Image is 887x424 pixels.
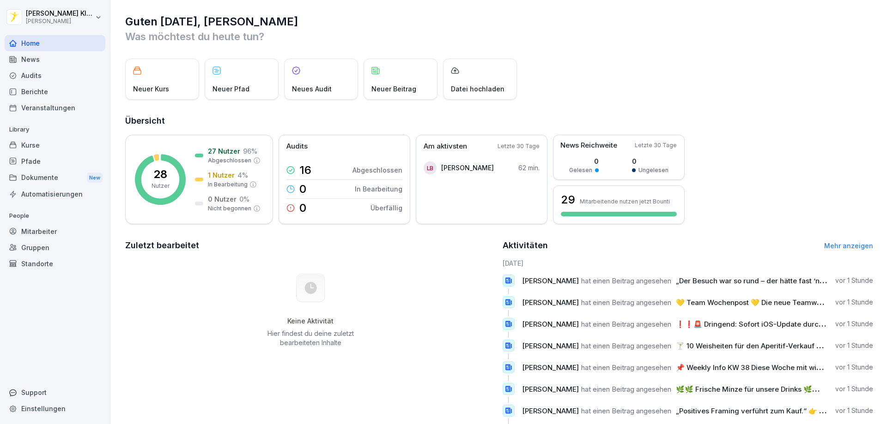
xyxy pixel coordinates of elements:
h6: [DATE] [503,258,874,268]
h2: Zuletzt bearbeitet [125,239,496,252]
p: Abgeschlossen [208,156,251,165]
p: [PERSON_NAME] Kldiashvili [26,10,93,18]
h5: Keine Aktivität [264,317,357,325]
h2: Aktivitäten [503,239,548,252]
p: Letzte 30 Tage [498,142,540,150]
a: Mehr anzeigen [824,242,873,250]
span: [PERSON_NAME] [522,385,579,394]
p: Überfällig [371,203,402,213]
a: Gruppen [5,239,105,256]
a: Standorte [5,256,105,272]
p: 16 [299,165,311,176]
p: 0 [299,203,306,214]
p: vor 1 Stunde [835,298,873,307]
a: News [5,51,105,67]
span: [PERSON_NAME] [522,276,579,285]
p: 0 [299,184,306,195]
p: 28 [153,169,167,180]
p: vor 1 Stunde [835,384,873,394]
p: Library [5,122,105,137]
p: People [5,209,105,223]
p: Letzte 30 Tage [635,141,677,149]
p: 96 % [243,146,257,156]
p: vor 1 Stunde [835,276,873,285]
span: hat einen Beitrag angesehen [581,276,671,285]
p: vor 1 Stunde [835,341,873,350]
a: Veranstaltungen [5,100,105,116]
p: Ungelesen [638,166,668,174]
a: Einstellungen [5,400,105,417]
p: 0 % [239,194,249,204]
span: [PERSON_NAME] [522,406,579,415]
span: 💛 Team Wochenpost 💛 Die neue Teamwochenpost ist da! [676,298,874,307]
p: [PERSON_NAME] [26,18,93,24]
p: [PERSON_NAME] [441,163,494,173]
p: News Reichweite [560,140,617,151]
p: Neuer Pfad [213,84,249,94]
a: Automatisierungen [5,186,105,202]
a: DokumenteNew [5,169,105,186]
p: 27 Nutzer [208,146,240,156]
p: 62 min. [518,163,540,173]
h1: Guten [DATE], [PERSON_NAME] [125,14,873,29]
div: New [87,173,103,183]
p: Nutzer [152,182,170,190]
p: Gelesen [569,166,592,174]
p: 1 Nutzer [208,170,235,180]
p: vor 1 Stunde [835,363,873,372]
span: hat einen Beitrag angesehen [581,385,671,394]
div: Dokumente [5,169,105,186]
div: LB [424,161,437,174]
span: [PERSON_NAME] [522,320,579,328]
p: Datei hochladen [451,84,504,94]
p: Audits [286,141,308,152]
p: Neues Audit [292,84,332,94]
span: [PERSON_NAME] [522,341,579,350]
p: In Bearbeitung [355,184,402,194]
p: Am aktivsten [424,141,467,152]
p: In Bearbeitung [208,180,248,189]
span: [PERSON_NAME] [522,363,579,372]
p: 0 Nutzer [208,194,237,204]
a: Mitarbeiter [5,223,105,239]
p: Nicht begonnen [208,204,251,213]
h3: 29 [561,192,575,208]
p: Hier findest du deine zuletzt bearbeiteten Inhalte [264,329,357,347]
p: Mitarbeitende nutzen jetzt Bounti [580,198,670,205]
p: Neuer Beitrag [371,84,416,94]
p: Abgeschlossen [352,165,402,175]
p: 4 % [237,170,248,180]
p: Was möchtest du heute tun? [125,29,873,44]
p: 0 [632,156,668,166]
h2: Übersicht [125,114,873,127]
a: Audits [5,67,105,84]
span: hat einen Beitrag angesehen [581,341,671,350]
p: 0 [569,156,599,166]
a: Kurse [5,137,105,153]
a: Home [5,35,105,51]
p: Neuer Kurs [133,84,169,94]
a: Berichte [5,84,105,100]
span: hat einen Beitrag angesehen [581,320,671,328]
span: [PERSON_NAME] [522,298,579,307]
span: hat einen Beitrag angesehen [581,406,671,415]
span: hat einen Beitrag angesehen [581,363,671,372]
p: vor 1 Stunde [835,406,873,415]
p: vor 1 Stunde [835,319,873,328]
a: Pfade [5,153,105,169]
span: hat einen Beitrag angesehen [581,298,671,307]
div: Support [5,384,105,400]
